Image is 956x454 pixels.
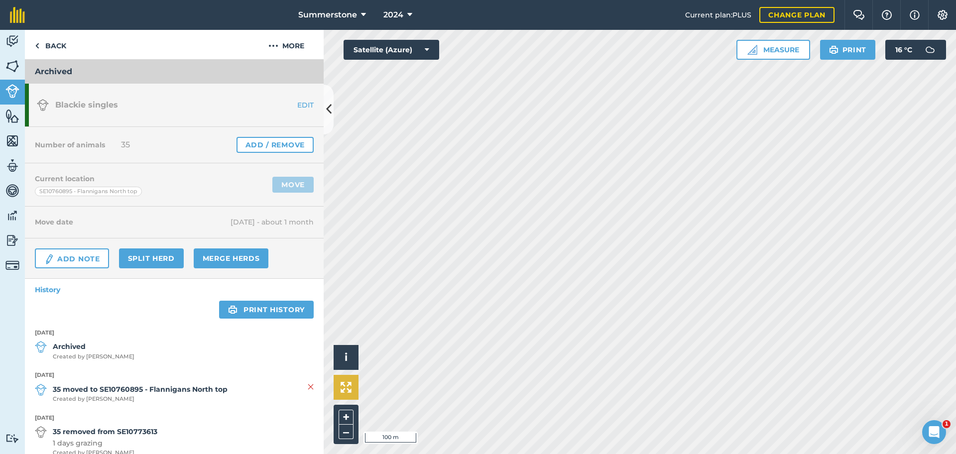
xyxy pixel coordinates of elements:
[759,7,835,23] a: Change plan
[308,381,314,393] img: svg+xml;base64,PHN2ZyB4bWxucz0iaHR0cDovL3d3dy53My5vcmcvMjAwMC9zdmciIHdpZHRoPSIyMiIgaGVpZ2h0PSIzMC...
[53,438,157,449] span: 1 days grazing
[25,30,76,59] a: Back
[35,341,47,353] img: svg+xml;base64,PD94bWwgdmVyc2lvbj0iMS4wIiBlbmNvZGluZz0idXRmLTgiPz4KPCEtLSBHZW5lcmF0b3I6IEFkb2JlIE...
[5,59,19,74] img: svg+xml;base64,PHN2ZyB4bWxucz0iaHR0cDovL3d3dy53My5vcmcvMjAwMC9zdmciIHdpZHRoPSI1NiIgaGVpZ2h0PSI2MC...
[298,9,357,21] span: Summerstone
[895,40,912,60] span: 16 ° C
[35,139,105,150] h4: Number of animals
[5,258,19,272] img: svg+xml;base64,PD94bWwgdmVyc2lvbj0iMS4wIiBlbmNvZGluZz0idXRmLTgiPz4KPCEtLSBHZW5lcmF0b3I6IEFkb2JlIE...
[853,10,865,20] img: Two speech bubbles overlapping with the left bubble in the forefront
[339,410,354,425] button: +
[53,384,228,395] strong: 35 moved to SE10760895 - Flannigans North top
[5,84,19,98] img: svg+xml;base64,PD94bWwgdmVyc2lvbj0iMS4wIiBlbmNvZGluZz0idXRmLTgiPz4KPCEtLSBHZW5lcmF0b3I6IEFkb2JlIE...
[943,420,951,428] span: 1
[5,158,19,173] img: svg+xml;base64,PD94bWwgdmVyc2lvbj0iMS4wIiBlbmNvZGluZz0idXRmLTgiPz4KPCEtLSBHZW5lcmF0b3I6IEFkb2JlIE...
[685,9,751,20] span: Current plan : PLUS
[885,40,946,60] button: 16 °C
[937,10,949,20] img: A cog icon
[10,7,25,23] img: fieldmargin Logo
[35,371,314,380] strong: [DATE]
[272,177,314,193] a: Move
[35,217,231,227] h4: Move date
[35,187,142,197] div: SE10760895 - Flannigans North top
[820,40,876,60] button: Print
[55,100,118,110] span: Blackie singles
[922,420,946,444] iframe: Intercom live chat
[341,382,352,393] img: Four arrows, one pointing top left, one top right, one bottom right and the last bottom left
[5,434,19,443] img: svg+xml;base64,PD94bWwgdmVyc2lvbj0iMS4wIiBlbmNvZGluZz0idXRmLTgiPz4KPCEtLSBHZW5lcmF0b3I6IEFkb2JlIE...
[53,426,157,437] strong: 35 removed from SE10773613
[237,137,314,153] a: Add / Remove
[268,40,278,52] img: svg+xml;base64,PHN2ZyB4bWxucz0iaHR0cDovL3d3dy53My5vcmcvMjAwMC9zdmciIHdpZHRoPSIyMCIgaGVpZ2h0PSIyNC...
[228,304,238,316] img: svg+xml;base64,PHN2ZyB4bWxucz0iaHR0cDovL3d3dy53My5vcmcvMjAwMC9zdmciIHdpZHRoPSIxOSIgaGVpZ2h0PSIyNC...
[35,173,95,184] h4: Current location
[219,301,314,319] a: Print history
[736,40,810,60] button: Measure
[345,351,348,363] span: i
[53,352,134,361] span: Created by [PERSON_NAME]
[383,9,403,21] span: 2024
[35,329,314,338] strong: [DATE]
[747,45,757,55] img: Ruler icon
[35,414,314,423] strong: [DATE]
[37,99,49,111] img: svg+xml;base64,PD94bWwgdmVyc2lvbj0iMS4wIiBlbmNvZGluZz0idXRmLTgiPz4KPCEtLSBHZW5lcmF0b3I6IEFkb2JlIE...
[231,217,314,227] span: [DATE] - about 1 month
[35,426,47,438] img: svg+xml;base64,PD94bWwgdmVyc2lvbj0iMS4wIiBlbmNvZGluZz0idXRmLTgiPz4KPCEtLSBHZW5lcmF0b3I6IEFkb2JlIE...
[35,384,47,396] img: svg+xml;base64,PD94bWwgdmVyc2lvbj0iMS4wIiBlbmNvZGluZz0idXRmLTgiPz4KPCEtLSBHZW5lcmF0b3I6IEFkb2JlIE...
[35,40,39,52] img: svg+xml;base64,PHN2ZyB4bWxucz0iaHR0cDovL3d3dy53My5vcmcvMjAwMC9zdmciIHdpZHRoPSI5IiBoZWlnaHQ9IjI0Ii...
[119,248,184,268] a: Split herd
[344,40,439,60] button: Satellite (Azure)
[339,425,354,439] button: –
[25,279,324,301] a: History
[5,109,19,123] img: svg+xml;base64,PHN2ZyB4bWxucz0iaHR0cDovL3d3dy53My5vcmcvMjAwMC9zdmciIHdpZHRoPSI1NiIgaGVpZ2h0PSI2MC...
[249,30,324,59] button: More
[194,248,269,268] a: Merge Herds
[334,345,358,370] button: i
[5,133,19,148] img: svg+xml;base64,PHN2ZyB4bWxucz0iaHR0cDovL3d3dy53My5vcmcvMjAwMC9zdmciIHdpZHRoPSI1NiIgaGVpZ2h0PSI2MC...
[829,44,838,56] img: svg+xml;base64,PHN2ZyB4bWxucz0iaHR0cDovL3d3dy53My5vcmcvMjAwMC9zdmciIHdpZHRoPSIxOSIgaGVpZ2h0PSIyNC...
[44,253,55,265] img: svg+xml;base64,PD94bWwgdmVyc2lvbj0iMS4wIiBlbmNvZGluZz0idXRmLTgiPz4KPCEtLSBHZW5lcmF0b3I6IEFkb2JlIE...
[5,233,19,248] img: svg+xml;base64,PD94bWwgdmVyc2lvbj0iMS4wIiBlbmNvZGluZz0idXRmLTgiPz4KPCEtLSBHZW5lcmF0b3I6IEFkb2JlIE...
[261,100,324,110] a: EDIT
[5,34,19,49] img: svg+xml;base64,PD94bWwgdmVyc2lvbj0iMS4wIiBlbmNvZGluZz0idXRmLTgiPz4KPCEtLSBHZW5lcmF0b3I6IEFkb2JlIE...
[920,40,940,60] img: svg+xml;base64,PD94bWwgdmVyc2lvbj0iMS4wIiBlbmNvZGluZz0idXRmLTgiPz4KPCEtLSBHZW5lcmF0b3I6IEFkb2JlIE...
[35,248,109,268] a: Add Note
[25,60,324,84] h3: Archived
[881,10,893,20] img: A question mark icon
[5,183,19,198] img: svg+xml;base64,PD94bWwgdmVyc2lvbj0iMS4wIiBlbmNvZGluZz0idXRmLTgiPz4KPCEtLSBHZW5lcmF0b3I6IEFkb2JlIE...
[910,9,920,21] img: svg+xml;base64,PHN2ZyB4bWxucz0iaHR0cDovL3d3dy53My5vcmcvMjAwMC9zdmciIHdpZHRoPSIxNyIgaGVpZ2h0PSIxNy...
[5,208,19,223] img: svg+xml;base64,PD94bWwgdmVyc2lvbj0iMS4wIiBlbmNvZGluZz0idXRmLTgiPz4KPCEtLSBHZW5lcmF0b3I6IEFkb2JlIE...
[121,139,130,151] span: 35
[53,341,134,352] strong: Archived
[53,395,228,404] span: Created by [PERSON_NAME]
